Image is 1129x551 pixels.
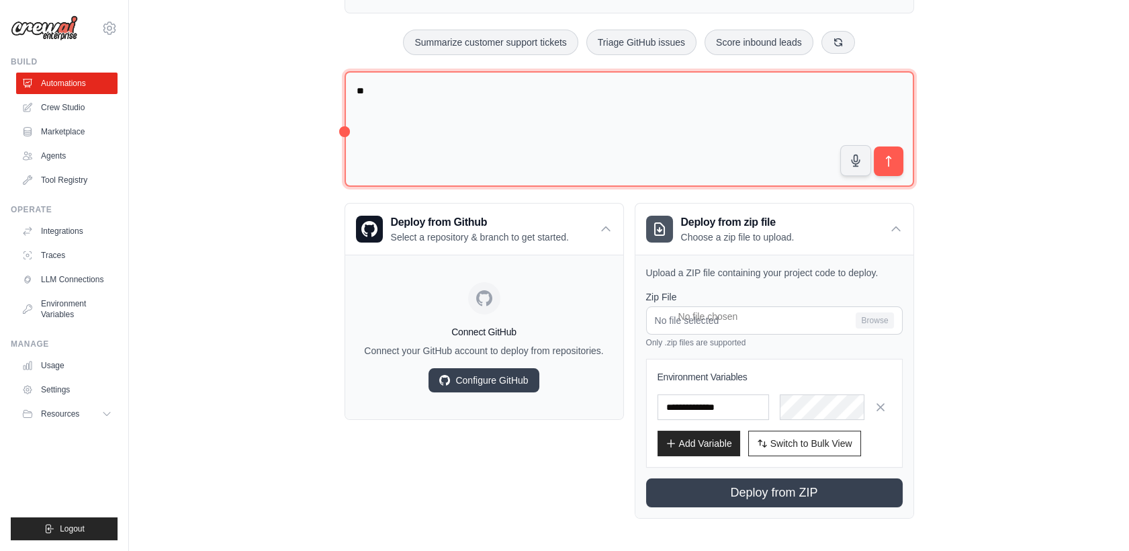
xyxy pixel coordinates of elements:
[1088,428,1098,438] button: Close walkthrough
[658,370,891,384] h3: Environment Variables
[872,469,1081,513] p: Describe the automation you want to build, select an example option, or use the microphone to spe...
[16,379,118,400] a: Settings
[16,293,118,325] a: Environment Variables
[16,145,118,167] a: Agents
[391,230,569,244] p: Select a repository & branch to get started.
[646,306,903,335] input: No file selected Browse
[11,56,118,67] div: Build
[391,214,569,230] h3: Deploy from Github
[11,204,118,215] div: Operate
[356,325,613,339] h4: Connect GitHub
[16,245,118,266] a: Traces
[16,269,118,290] a: LLM Connections
[646,290,903,304] label: Zip File
[883,431,910,441] span: Step 1
[748,431,861,456] button: Switch to Bulk View
[658,431,740,456] button: Add Variable
[60,523,85,534] span: Logout
[16,355,118,376] a: Usage
[11,339,118,349] div: Manage
[16,403,118,425] button: Resources
[11,517,118,540] button: Logout
[681,214,795,230] h3: Deploy from zip file
[428,368,539,392] a: Configure GitHub
[705,30,813,55] button: Score inbound leads
[356,344,613,357] p: Connect your GitHub account to deploy from repositories.
[16,220,118,242] a: Integrations
[16,73,118,94] a: Automations
[403,30,578,55] button: Summarize customer support tickets
[646,266,903,280] p: Upload a ZIP file containing your project code to deploy.
[16,97,118,118] a: Crew Studio
[872,446,1081,464] h3: Create an automation
[16,169,118,191] a: Tool Registry
[586,30,696,55] button: Triage GitHub issues
[646,478,903,507] button: Deploy from ZIP
[681,230,795,244] p: Choose a zip file to upload.
[770,437,852,450] span: Switch to Bulk View
[11,15,78,41] img: Logo
[16,121,118,142] a: Marketplace
[646,337,903,348] p: Only .zip files are supported
[41,409,79,419] span: Resources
